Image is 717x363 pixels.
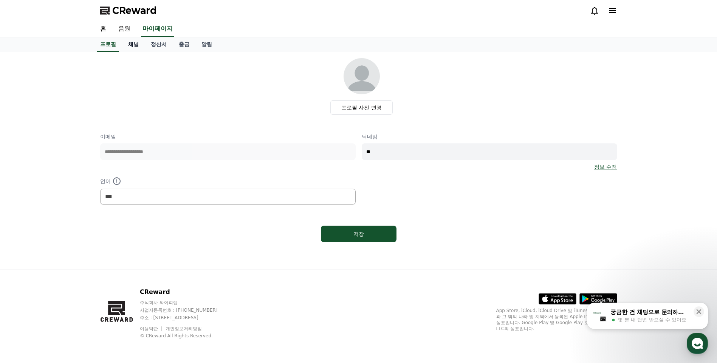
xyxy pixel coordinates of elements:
[330,100,393,115] label: 프로필 사진 변경
[112,21,136,37] a: 음원
[100,133,356,140] p: 이메일
[100,5,157,17] a: CReward
[24,251,28,257] span: 홈
[50,239,98,258] a: 대화
[69,251,78,257] span: 대화
[166,326,202,331] a: 개인정보처리방침
[140,326,164,331] a: 이용약관
[117,251,126,257] span: 설정
[97,37,119,52] a: 프로필
[140,307,232,313] p: 사업자등록번호 : [PHONE_NUMBER]
[173,37,195,52] a: 출금
[594,163,617,171] a: 정보 수정
[122,37,145,52] a: 채널
[195,37,218,52] a: 알림
[140,315,232,321] p: 주소 : [STREET_ADDRESS]
[94,21,112,37] a: 홈
[336,230,381,238] div: 저장
[145,37,173,52] a: 정산서
[362,133,617,140] p: 닉네임
[100,177,356,186] p: 언어
[496,308,617,332] p: App Store, iCloud, iCloud Drive 및 iTunes Store는 미국과 그 밖의 나라 및 지역에서 등록된 Apple Inc.의 서비스 상표입니다. Goo...
[140,333,232,339] p: © CReward All Rights Reserved.
[141,21,174,37] a: 마이페이지
[140,300,232,306] p: 주식회사 와이피랩
[2,239,50,258] a: 홈
[140,288,232,297] p: CReward
[321,226,396,242] button: 저장
[344,58,380,94] img: profile_image
[112,5,157,17] span: CReward
[98,239,145,258] a: 설정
